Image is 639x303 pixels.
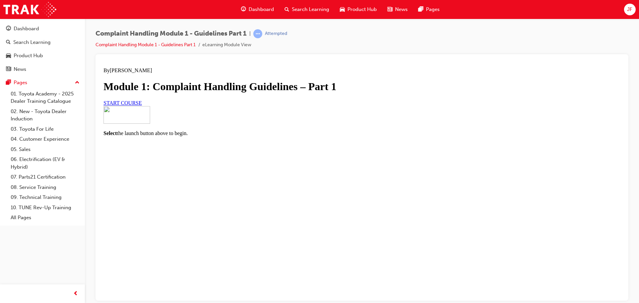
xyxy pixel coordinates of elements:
[13,39,51,46] div: Search Learning
[75,78,80,87] span: up-icon
[8,144,82,155] a: 05. Sales
[8,106,82,124] a: 02. New - Toyota Dealer Induction
[249,30,251,38] span: |
[395,6,408,13] span: News
[3,36,82,49] a: Search Learning
[334,3,382,16] a: car-iconProduct Hub
[3,3,9,8] span: By
[6,67,11,73] span: news-icon
[279,3,334,16] a: search-iconSearch Learning
[6,53,11,59] span: car-icon
[627,6,632,13] span: JF
[8,192,82,203] a: 09. Technical Training
[3,66,520,72] p: the launch button above to begin.
[3,2,56,17] img: Trak
[236,3,279,16] a: guage-iconDashboard
[202,41,251,49] li: eLearning Module View
[8,124,82,134] a: 03. Toyota For Life
[340,5,345,14] span: car-icon
[3,21,82,76] button: DashboardSearch LearningProduct HubNews
[418,5,423,14] span: pages-icon
[3,76,82,89] button: Pages
[8,213,82,223] a: All Pages
[3,35,41,41] a: START COURSE
[96,30,247,38] span: Complaint Handling Module 1 - Guidelines Part 1
[14,25,39,33] div: Dashboard
[8,203,82,213] a: 10. TUNE Rev-Up Training
[413,3,445,16] a: pages-iconPages
[8,154,82,172] a: 06. Electrification (EV & Hybrid)
[8,172,82,182] a: 07. Parts21 Certification
[624,4,636,15] button: JF
[347,6,377,13] span: Product Hub
[387,5,392,14] span: news-icon
[9,3,51,8] span: [PERSON_NAME]
[382,3,413,16] a: news-iconNews
[14,66,26,73] div: News
[3,23,82,35] a: Dashboard
[249,6,274,13] span: Dashboard
[241,5,246,14] span: guage-icon
[285,5,289,14] span: search-icon
[14,79,27,86] div: Pages
[426,6,440,13] span: Pages
[3,16,520,28] h1: Module 1: Complaint Handling Guidelines – Part 1
[8,182,82,193] a: 08. Service Training
[265,31,287,37] div: Attempted
[14,52,43,60] div: Product Hub
[292,6,329,13] span: Search Learning
[6,40,11,46] span: search-icon
[6,80,11,86] span: pages-icon
[3,50,82,62] a: Product Hub
[6,26,11,32] span: guage-icon
[3,63,82,76] a: News
[96,42,196,48] a: Complaint Handling Module 1 - Guidelines Part 1
[3,66,16,71] strong: Select
[8,134,82,144] a: 04. Customer Experience
[8,89,82,106] a: 01. Toyota Academy - 2025 Dealer Training Catalogue
[73,290,78,298] span: prev-icon
[253,29,262,38] span: learningRecordVerb_ATTEMPT-icon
